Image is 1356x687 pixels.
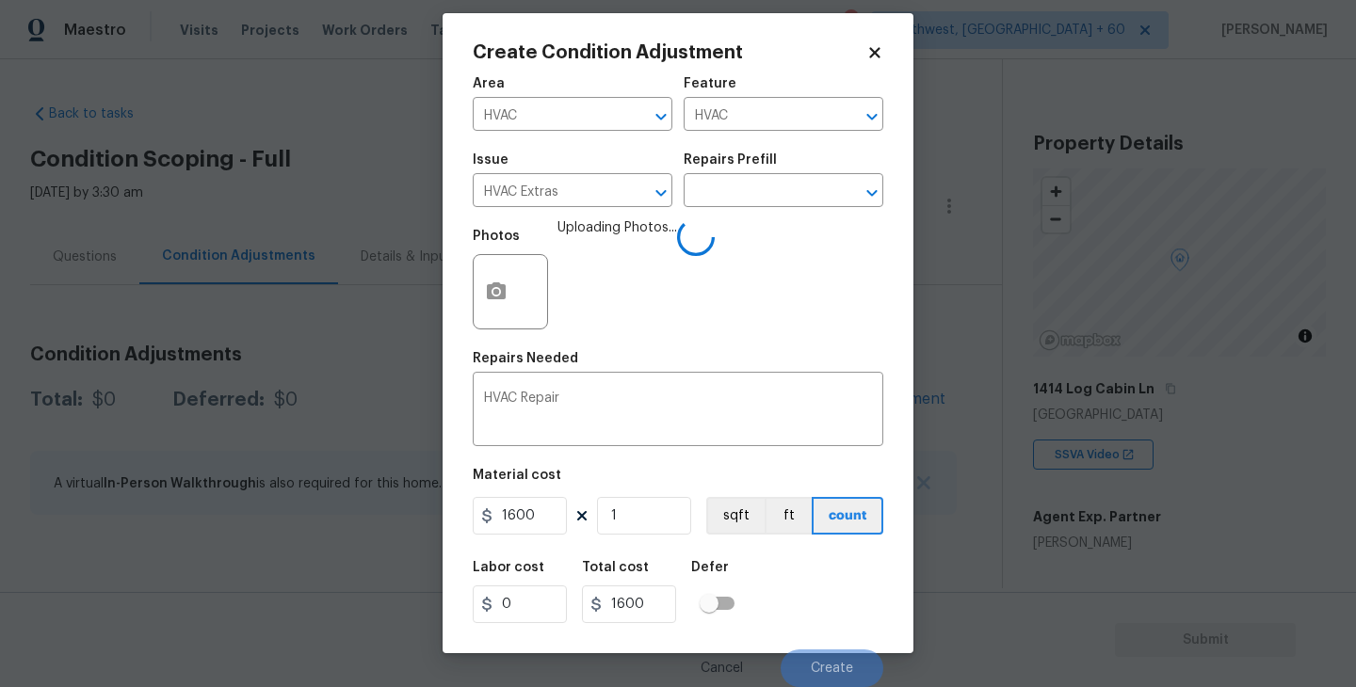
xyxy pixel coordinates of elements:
button: Open [648,180,674,206]
h5: Area [473,77,505,90]
span: Uploading Photos... [557,218,677,341]
h5: Repairs Prefill [684,153,777,167]
button: Create [781,649,883,687]
button: Open [648,104,674,130]
h5: Issue [473,153,508,167]
h5: Labor cost [473,561,544,574]
span: Create [811,662,853,676]
h5: Material cost [473,469,561,482]
span: Cancel [701,662,743,676]
button: Cancel [670,649,773,687]
textarea: HVAC Repair [484,391,872,431]
h2: Create Condition Adjustment [473,43,866,62]
button: Open [859,104,885,130]
button: sqft [706,497,765,535]
h5: Defer [691,561,729,574]
h5: Feature [684,77,736,90]
h5: Photos [473,230,520,243]
h5: Total cost [582,561,649,574]
h5: Repairs Needed [473,352,578,365]
button: ft [765,497,812,535]
button: Open [859,180,885,206]
button: count [812,497,883,535]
